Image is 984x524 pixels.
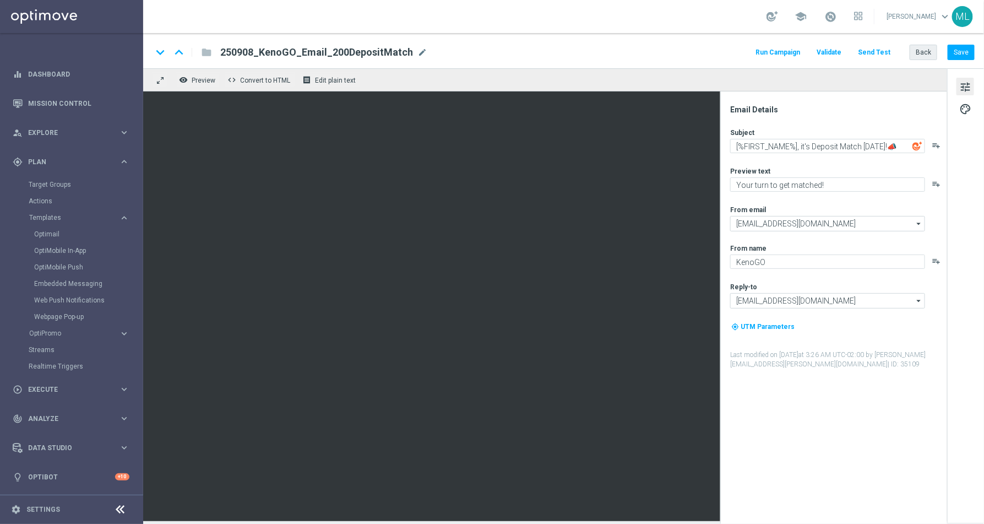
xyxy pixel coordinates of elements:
a: OptiMobile In-App [34,246,115,255]
span: Data Studio [28,445,119,451]
div: Explore [13,128,119,138]
i: keyboard_arrow_up [171,44,187,61]
span: code [227,75,236,84]
button: playlist_add [932,257,940,266]
button: lightbulb Optibot +10 [12,473,130,482]
i: keyboard_arrow_down [152,44,168,61]
button: OptiPromo keyboard_arrow_right [29,329,130,338]
img: optiGenie.svg [912,141,922,151]
i: play_circle_outline [13,385,23,395]
i: gps_fixed [13,157,23,167]
div: OptiPromo [29,330,119,337]
div: Embedded Messaging [34,275,142,292]
span: Plan [28,159,119,165]
button: equalizer Dashboard [12,70,130,79]
div: Mission Control [12,99,130,108]
button: my_location UTM Parameters [730,321,796,333]
i: settings [11,505,21,515]
i: keyboard_arrow_right [119,213,129,223]
label: Preview text [730,167,770,176]
button: palette [956,100,974,117]
div: Web Push Notifications [34,292,142,309]
div: Dashboard [13,60,129,89]
i: keyboard_arrow_right [119,127,129,138]
div: ML [952,6,973,27]
input: Select [730,216,925,231]
i: keyboard_arrow_right [119,384,129,395]
label: Subject [730,128,754,137]
a: OptiMobile Push [34,263,115,272]
span: mode_edit [417,47,427,57]
button: Send Test [856,45,892,60]
i: receipt [302,75,311,84]
a: Mission Control [28,89,129,118]
button: code Convert to HTML [225,73,295,87]
span: keyboard_arrow_down [939,10,951,23]
button: person_search Explore keyboard_arrow_right [12,128,130,137]
button: remove_red_eye Preview [176,73,220,87]
i: keyboard_arrow_right [119,328,129,339]
div: Execute [13,385,119,395]
a: [PERSON_NAME]keyboard_arrow_down [885,8,952,25]
i: track_changes [13,414,23,424]
span: Edit plain text [315,77,356,84]
a: Settings [26,506,60,513]
i: playlist_add [932,180,940,188]
div: Analyze [13,414,119,424]
span: Preview [192,77,215,84]
button: Validate [815,45,843,60]
a: Web Push Notifications [34,296,115,305]
div: Mission Control [13,89,129,118]
span: school [795,10,807,23]
button: tune [956,78,974,95]
input: Select [730,293,925,309]
div: Realtime Triggers [29,358,142,375]
button: track_changes Analyze keyboard_arrow_right [12,414,130,423]
div: Plan [13,157,119,167]
div: Webpage Pop-up [34,309,142,325]
div: Optimail [34,226,142,242]
button: play_circle_outline Execute keyboard_arrow_right [12,385,130,394]
label: Reply-to [730,283,757,291]
button: Back [910,45,937,60]
a: Optibot [28,462,115,491]
span: palette [959,102,971,116]
span: UTM Parameters [741,323,795,331]
i: person_search [13,128,23,138]
div: gps_fixed Plan keyboard_arrow_right [12,158,130,166]
div: Email Details [730,105,946,115]
button: Templates keyboard_arrow_right [29,213,130,222]
button: receipt Edit plain text [300,73,361,87]
span: Explore [28,129,119,136]
div: Target Groups [29,176,142,193]
button: playlist_add [932,141,940,150]
i: remove_red_eye [179,75,188,84]
span: Execute [28,386,119,393]
div: Templates [29,214,119,221]
a: Optimail [34,230,115,239]
i: arrow_drop_down [914,294,925,308]
span: | ID: 35109 [888,360,920,368]
i: lightbulb [13,472,23,482]
div: OptiMobile Push [34,259,142,275]
a: Realtime Triggers [29,362,115,371]
i: my_location [731,323,739,331]
button: Data Studio keyboard_arrow_right [12,444,130,452]
span: OptiPromo [29,330,108,337]
span: Analyze [28,415,119,422]
span: 250908_KenoGO_Email_200DepositMatch [220,46,413,59]
div: Optibot [13,462,129,491]
label: Last modified on [DATE] at 3:26 AM UTC-02:00 by [PERSON_NAME][EMAIL_ADDRESS][PERSON_NAME][DOMAIN_... [730,350,946,369]
div: Templates [29,209,142,325]
a: Actions [29,197,115,206]
span: tune [959,80,971,94]
i: keyboard_arrow_right [119,442,129,453]
div: +10 [115,473,129,480]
